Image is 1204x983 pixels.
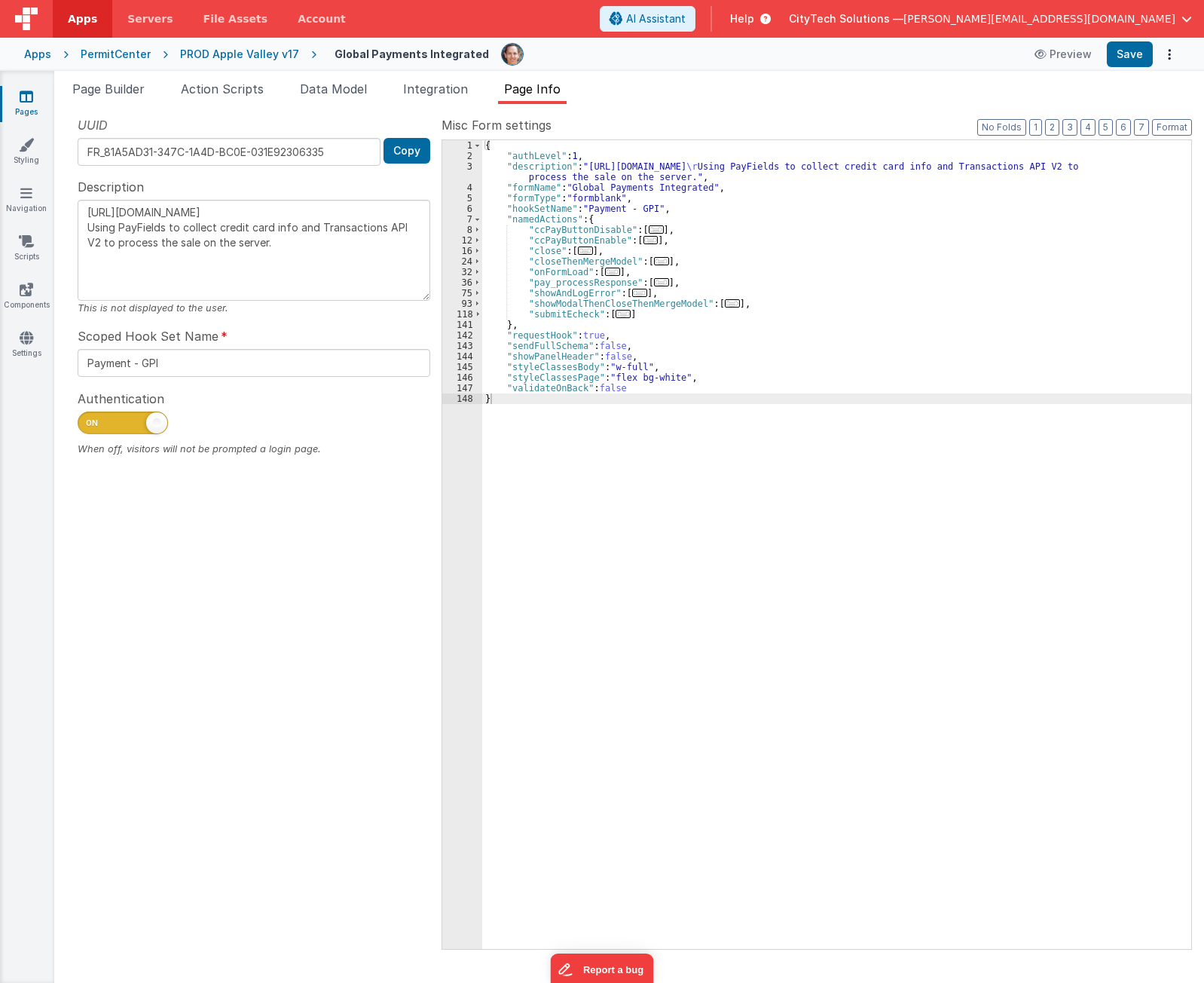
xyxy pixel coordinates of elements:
button: 5 [1099,119,1113,136]
button: 3 [1062,119,1077,136]
span: Scoped Hook Set Name [78,327,218,345]
div: 148 [442,394,482,404]
div: 6 [442,204,482,214]
button: Save [1107,41,1153,67]
div: PROD Apple Valley v17 [180,47,299,62]
button: 2 [1045,119,1059,136]
div: 144 [442,351,482,362]
div: 5 [442,193,482,204]
div: 93 [442,299,482,309]
span: Authentication [78,390,164,408]
span: ... [643,236,659,244]
span: Servers [127,11,173,26]
span: Description [78,178,144,196]
div: 141 [442,320,482,330]
span: ... [649,225,664,234]
div: 1 [442,140,482,151]
div: 142 [442,330,482,341]
button: Format [1152,119,1192,136]
span: File Assets [203,11,268,26]
span: UUID [78,116,108,134]
div: 4 [442,182,482,193]
span: ... [578,247,593,255]
div: 16 [442,246,482,256]
div: PermitCenter [81,47,151,62]
div: 7 [442,214,482,225]
span: Help [730,11,754,26]
span: AI Assistant [626,11,686,26]
h4: Global Payments Integrated [335,48,489,60]
button: AI Assistant [600,6,695,32]
div: 8 [442,225,482,235]
div: 12 [442,235,482,246]
span: ... [654,278,669,286]
span: ... [725,299,740,308]
div: 36 [442,277,482,288]
button: 4 [1080,119,1096,136]
div: 146 [442,372,482,383]
button: 6 [1116,119,1131,136]
img: e92780d1901cbe7d843708aaaf5fdb33 [502,44,523,65]
span: ... [605,268,620,276]
div: 32 [442,267,482,277]
span: CityTech Solutions — [789,11,903,26]
span: Misc Form settings [442,116,552,134]
div: This is not displayed to the user. [78,301,430,315]
button: Copy [384,138,430,164]
span: [PERSON_NAME][EMAIL_ADDRESS][DOMAIN_NAME] [903,11,1175,26]
button: Options [1159,44,1180,65]
span: Integration [403,81,468,96]
span: Apps [68,11,97,26]
div: 3 [442,161,482,182]
div: 143 [442,341,482,351]
button: 1 [1029,119,1042,136]
div: 147 [442,383,482,394]
span: Action Scripts [181,81,264,96]
div: 2 [442,151,482,161]
span: ... [616,310,631,318]
button: CityTech Solutions — [PERSON_NAME][EMAIL_ADDRESS][DOMAIN_NAME] [789,11,1192,26]
span: Page Info [504,81,561,96]
span: ... [654,257,669,265]
button: No Folds [977,119,1026,136]
span: Page Builder [72,81,145,96]
div: Apps [24,47,51,62]
div: 75 [442,288,482,299]
span: ... [632,289,647,297]
span: Data Model [300,81,367,96]
div: 24 [442,256,482,267]
button: 7 [1134,119,1149,136]
button: Preview [1025,42,1101,66]
div: When off, visitors will not be prompted a login page. [78,442,430,456]
div: 118 [442,309,482,320]
div: 145 [442,362,482,372]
